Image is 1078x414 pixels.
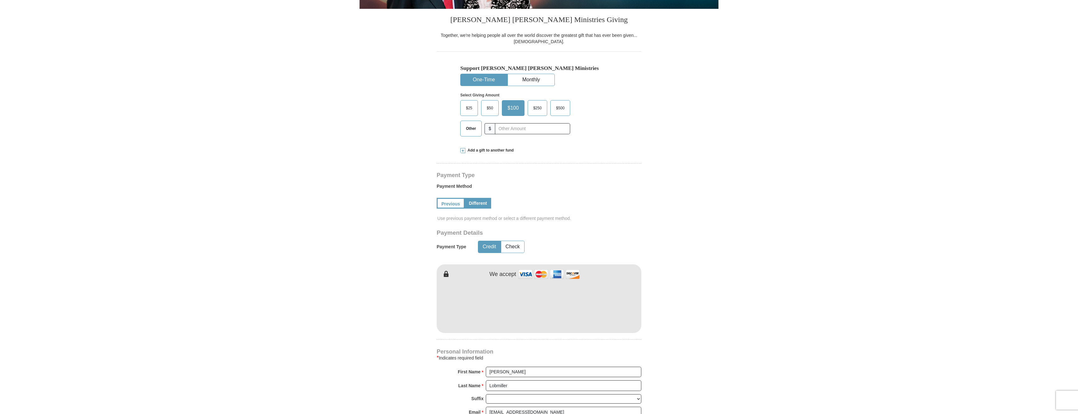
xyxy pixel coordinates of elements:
[495,123,570,134] input: Other Amount
[484,103,496,113] span: $50
[465,198,491,209] a: Different
[437,183,641,193] label: Payment Method
[478,241,501,253] button: Credit
[437,198,465,209] a: Previous
[437,229,597,237] h3: Payment Details
[485,123,495,134] span: $
[437,9,641,32] h3: [PERSON_NAME] [PERSON_NAME] Ministries Giving
[461,74,507,86] button: One-Time
[504,103,522,113] span: $100
[553,103,568,113] span: $500
[458,381,481,390] strong: Last Name
[463,103,475,113] span: $25
[463,124,479,133] span: Other
[437,32,641,45] div: Together, we're helping people all over the world discover the greatest gift that has ever been g...
[471,394,484,403] strong: Suffix
[437,215,642,221] span: Use previous payment method or select a different payment method.
[437,244,466,250] h5: Payment Type
[437,349,641,354] h4: Personal Information
[437,354,641,362] div: Indicates required field
[437,173,641,178] h4: Payment Type
[501,241,524,253] button: Check
[490,271,516,278] h4: We accept
[460,93,499,97] strong: Select Giving Amount
[465,148,514,153] span: Add a gift to another fund
[458,367,480,376] strong: First Name
[518,267,581,281] img: credit cards accepted
[460,65,618,72] h5: Support [PERSON_NAME] [PERSON_NAME] Ministries
[508,74,554,86] button: Monthly
[530,103,545,113] span: $250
